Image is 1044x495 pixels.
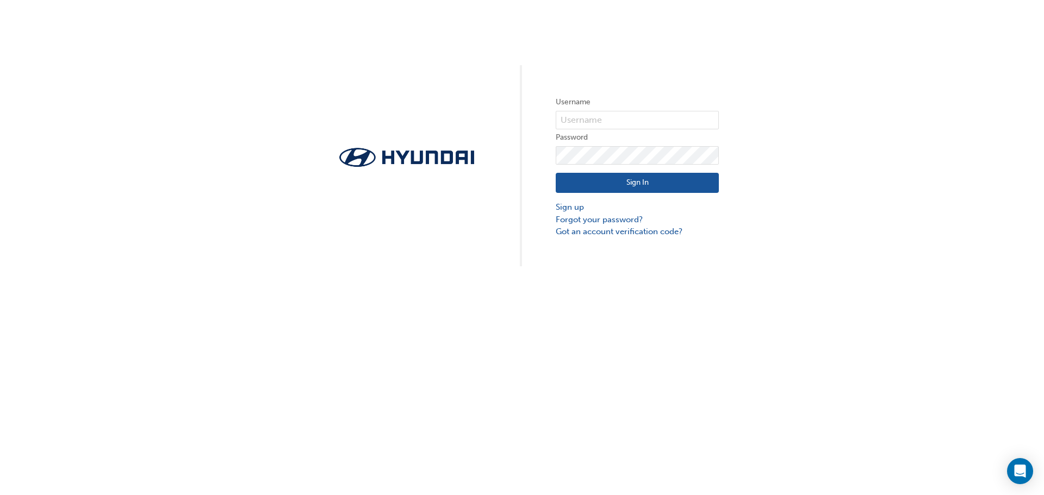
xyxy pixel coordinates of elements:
[556,225,719,238] a: Got an account verification code?
[556,96,719,109] label: Username
[556,173,719,193] button: Sign In
[556,131,719,144] label: Password
[556,214,719,226] a: Forgot your password?
[1007,458,1033,484] div: Open Intercom Messenger
[325,145,488,170] img: Trak
[556,201,719,214] a: Sign up
[556,111,719,129] input: Username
